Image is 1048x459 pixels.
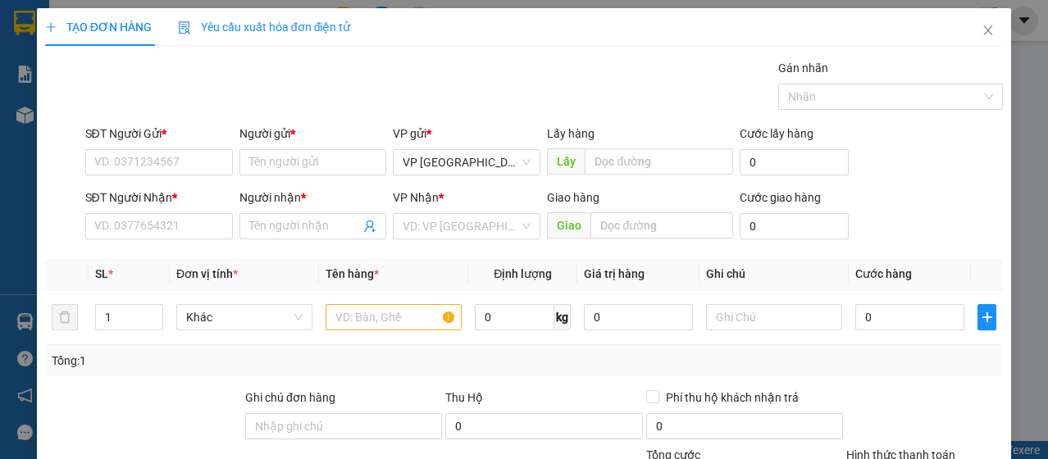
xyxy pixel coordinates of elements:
span: Cước hàng [855,267,912,280]
span: VP Nhận [393,191,439,204]
input: Cước lấy hàng [740,149,849,175]
div: SĐT Người Nhận [85,189,233,207]
span: Lấy hàng [547,127,595,140]
span: Định lượng [494,267,552,280]
button: Close [965,8,1011,54]
label: Cước giao hàng [740,191,821,204]
div: Người nhận [239,189,387,207]
span: TẠO ĐƠN HÀNG [45,20,152,34]
span: Thu Hộ [445,391,483,404]
input: Dọc đường [585,148,733,175]
span: Khác [186,305,303,329]
img: icon [178,21,191,34]
input: 0 [584,304,693,330]
label: Ghi chú đơn hàng [245,391,335,404]
input: Ghi chú đơn hàng [245,413,442,439]
span: Đơn vị tính [176,267,238,280]
button: delete [52,304,78,330]
span: plus [45,21,57,33]
span: kg [554,304,571,330]
span: Giao hàng [547,191,599,204]
input: VD: Bàn, Ghế [326,304,462,330]
span: Phí thu hộ khách nhận trả [659,389,805,407]
span: VP Nha Trang xe Limousine [403,150,531,175]
input: Ghi Chú [706,304,842,330]
input: Dọc đường [590,212,733,239]
div: SĐT Người Gửi [85,125,233,143]
span: Tên hàng [326,267,379,280]
label: Gán nhãn [778,61,828,75]
span: SL [95,267,108,280]
span: Giao [547,212,590,239]
span: Yêu cầu xuất hóa đơn điện tử [178,20,351,34]
span: plus [978,311,996,324]
label: Cước lấy hàng [740,127,813,140]
input: Cước giao hàng [740,213,849,239]
span: user-add [363,220,376,233]
div: Tổng: 1 [52,352,406,370]
div: VP gửi [393,125,540,143]
span: Lấy [547,148,585,175]
th: Ghi chú [699,258,849,290]
div: Người gửi [239,125,387,143]
button: plus [977,304,996,330]
span: close [982,24,995,37]
span: Giá trị hàng [584,267,645,280]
